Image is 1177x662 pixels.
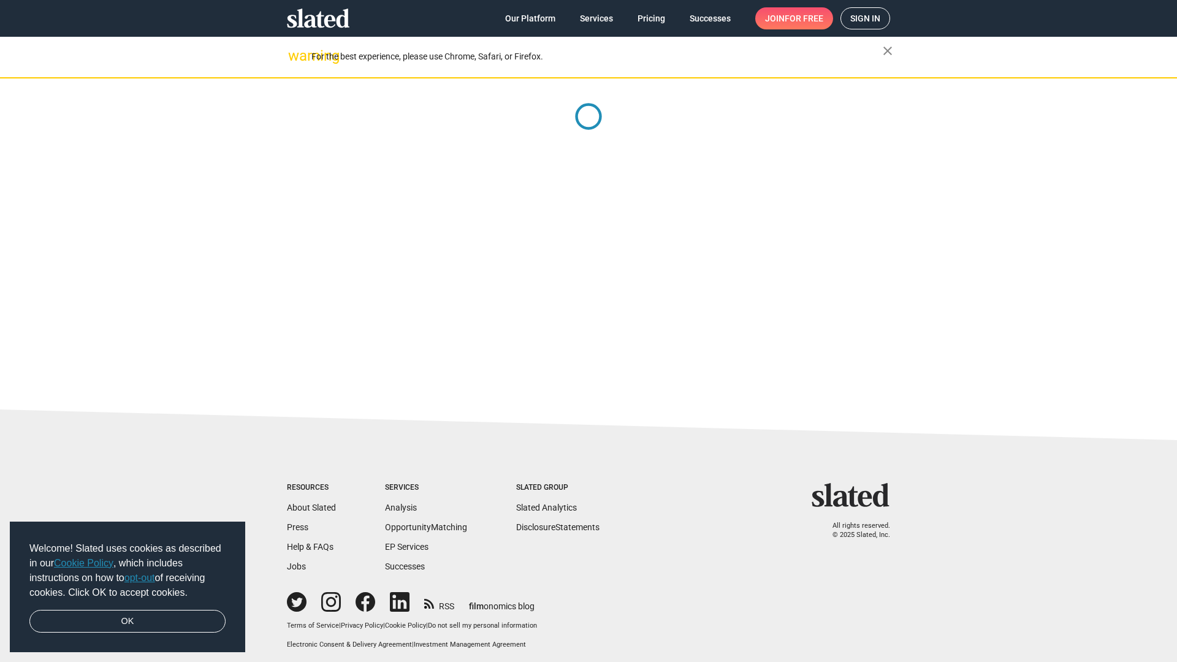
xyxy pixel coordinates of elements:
[287,641,412,649] a: Electronic Consent & Delivery Agreement
[785,7,823,29] span: for free
[385,622,426,630] a: Cookie Policy
[880,44,895,58] mat-icon: close
[287,503,336,512] a: About Slated
[385,522,467,532] a: OpportunityMatching
[428,622,537,631] button: Do not sell my personal information
[29,541,226,600] span: Welcome! Slated uses cookies as described in our , which includes instructions on how to of recei...
[385,542,429,552] a: EP Services
[765,7,823,29] span: Join
[840,7,890,29] a: Sign in
[412,641,414,649] span: |
[469,591,535,612] a: filmonomics blog
[383,622,385,630] span: |
[124,573,155,583] a: opt-out
[690,7,731,29] span: Successes
[505,7,555,29] span: Our Platform
[385,561,425,571] a: Successes
[424,593,454,612] a: RSS
[287,622,339,630] a: Terms of Service
[29,610,226,633] a: dismiss cookie message
[469,601,484,611] span: film
[341,622,383,630] a: Privacy Policy
[287,483,336,493] div: Resources
[287,561,306,571] a: Jobs
[516,503,577,512] a: Slated Analytics
[580,7,613,29] span: Services
[288,48,303,63] mat-icon: warning
[287,522,308,532] a: Press
[414,641,526,649] a: Investment Management Agreement
[628,7,675,29] a: Pricing
[10,522,245,653] div: cookieconsent
[516,483,600,493] div: Slated Group
[426,622,428,630] span: |
[339,622,341,630] span: |
[495,7,565,29] a: Our Platform
[638,7,665,29] span: Pricing
[385,483,467,493] div: Services
[570,7,623,29] a: Services
[54,558,113,568] a: Cookie Policy
[820,522,890,539] p: All rights reserved. © 2025 Slated, Inc.
[287,542,333,552] a: Help & FAQs
[516,522,600,532] a: DisclosureStatements
[680,7,741,29] a: Successes
[850,8,880,29] span: Sign in
[311,48,883,65] div: For the best experience, please use Chrome, Safari, or Firefox.
[385,503,417,512] a: Analysis
[755,7,833,29] a: Joinfor free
